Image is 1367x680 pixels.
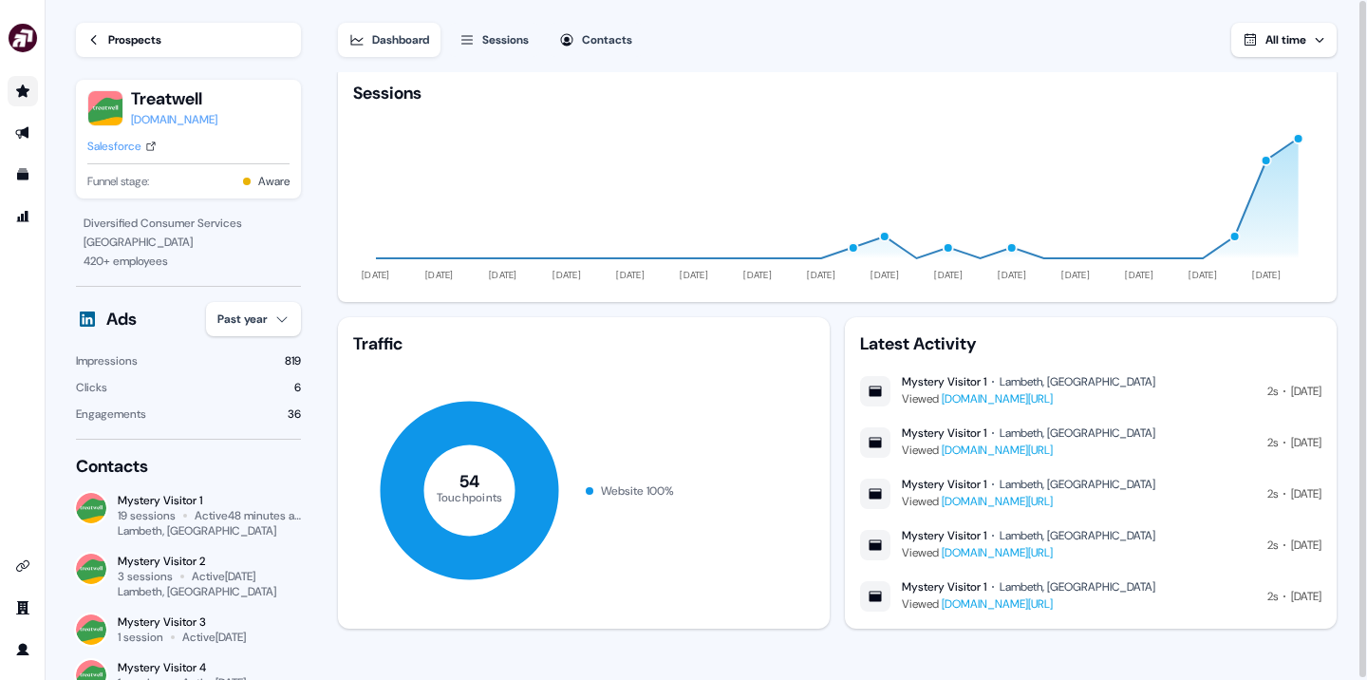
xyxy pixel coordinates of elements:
div: Impressions [76,351,138,370]
div: Lambeth, [GEOGRAPHIC_DATA] [1000,477,1155,492]
div: [DATE] [1291,433,1321,452]
tspan: [DATE] [426,269,455,281]
div: Lambeth, [GEOGRAPHIC_DATA] [1000,374,1155,389]
a: Go to attribution [8,201,38,232]
div: [DATE] [1291,587,1321,606]
button: All time [1231,23,1337,57]
div: Viewed [902,441,1155,460]
div: Dashboard [372,30,429,49]
tspan: [DATE] [490,269,518,281]
div: Viewed [902,595,1155,614]
a: Prospects [76,23,301,57]
tspan: [DATE] [681,269,709,281]
div: Sessions [353,82,421,104]
div: Contacts [76,455,301,478]
tspan: [DATE] [617,269,646,281]
div: Mystery Visitor 1 [902,477,986,492]
div: 6 [294,378,301,397]
div: 2s [1267,382,1278,401]
div: 420 + employees [84,252,293,271]
div: Mystery Visitor 1 [118,493,301,508]
tspan: [DATE] [871,269,900,281]
div: 36 [288,405,301,424]
div: Mystery Visitor 1 [902,528,986,543]
div: Latest Activity [860,332,1321,355]
a: Salesforce [87,137,157,156]
button: Treatwell [131,87,217,110]
a: Go to prospects [8,76,38,106]
div: Traffic [353,332,815,355]
a: [DOMAIN_NAME][URL] [942,596,1053,612]
div: Website 100 % [601,482,674,501]
div: Active 48 minutes ago [195,508,302,523]
span: All time [1265,32,1306,47]
div: [GEOGRAPHIC_DATA] [84,233,293,252]
div: Lambeth, [GEOGRAPHIC_DATA] [1000,579,1155,595]
tspan: [DATE] [808,269,836,281]
a: Go to profile [8,634,38,665]
div: Lambeth, [GEOGRAPHIC_DATA] [1000,528,1155,543]
div: Mystery Visitor 4 [118,660,246,675]
tspan: [DATE] [1126,269,1154,281]
tspan: [DATE] [744,269,773,281]
div: Diversified Consumer Services [84,214,293,233]
a: [DOMAIN_NAME][URL] [942,443,1053,458]
div: Contacts [582,30,632,49]
a: [DOMAIN_NAME][URL] [942,494,1053,509]
div: 819 [285,351,301,370]
div: 2s [1267,433,1278,452]
div: Mystery Visitor 2 [118,554,276,569]
tspan: [DATE] [1253,269,1282,281]
tspan: [DATE] [363,269,391,281]
tspan: 54 [459,470,480,493]
button: Contacts [548,23,644,57]
div: [DATE] [1291,484,1321,503]
button: Past year [206,302,301,336]
a: Go to outbound experience [8,118,38,148]
div: Mystery Visitor 1 [902,579,986,595]
div: [DATE] [1291,382,1321,401]
div: Active [DATE] [182,630,246,645]
div: Engagements [76,405,146,424]
div: 19 sessions [118,508,176,523]
div: 2s [1267,484,1278,503]
div: Viewed [902,543,1155,562]
div: Lambeth, [GEOGRAPHIC_DATA] [118,584,276,599]
div: Mystery Visitor 3 [118,614,246,630]
tspan: [DATE] [935,269,963,281]
div: Ads [106,308,137,331]
div: [DATE] [1291,536,1321,555]
a: [DOMAIN_NAME][URL] [942,391,1053,406]
div: 2s [1267,536,1278,555]
div: 1 session [118,630,163,645]
div: Lambeth, [GEOGRAPHIC_DATA] [1000,425,1155,441]
div: 2s [1267,587,1278,606]
tspan: [DATE] [1062,269,1091,281]
div: Clicks [76,378,107,397]
a: Go to integrations [8,551,38,581]
a: [DOMAIN_NAME][URL] [942,545,1053,560]
button: Sessions [448,23,540,57]
tspan: Touchpoints [437,489,503,504]
div: Prospects [108,30,161,49]
div: Salesforce [87,137,141,156]
button: Aware [258,172,290,191]
div: Lambeth, [GEOGRAPHIC_DATA] [118,523,276,538]
div: Viewed [902,492,1155,511]
tspan: [DATE] [1189,269,1218,281]
span: Funnel stage: [87,172,149,191]
div: 3 sessions [118,569,173,584]
a: [DOMAIN_NAME] [131,110,217,129]
div: Mystery Visitor 1 [902,425,986,441]
a: Go to team [8,593,38,623]
div: Mystery Visitor 1 [902,374,986,389]
button: Dashboard [338,23,440,57]
div: Sessions [482,30,529,49]
tspan: [DATE] [553,269,582,281]
tspan: [DATE] [999,269,1027,281]
div: Viewed [902,389,1155,408]
a: Go to templates [8,160,38,190]
div: Active [DATE] [192,569,255,584]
